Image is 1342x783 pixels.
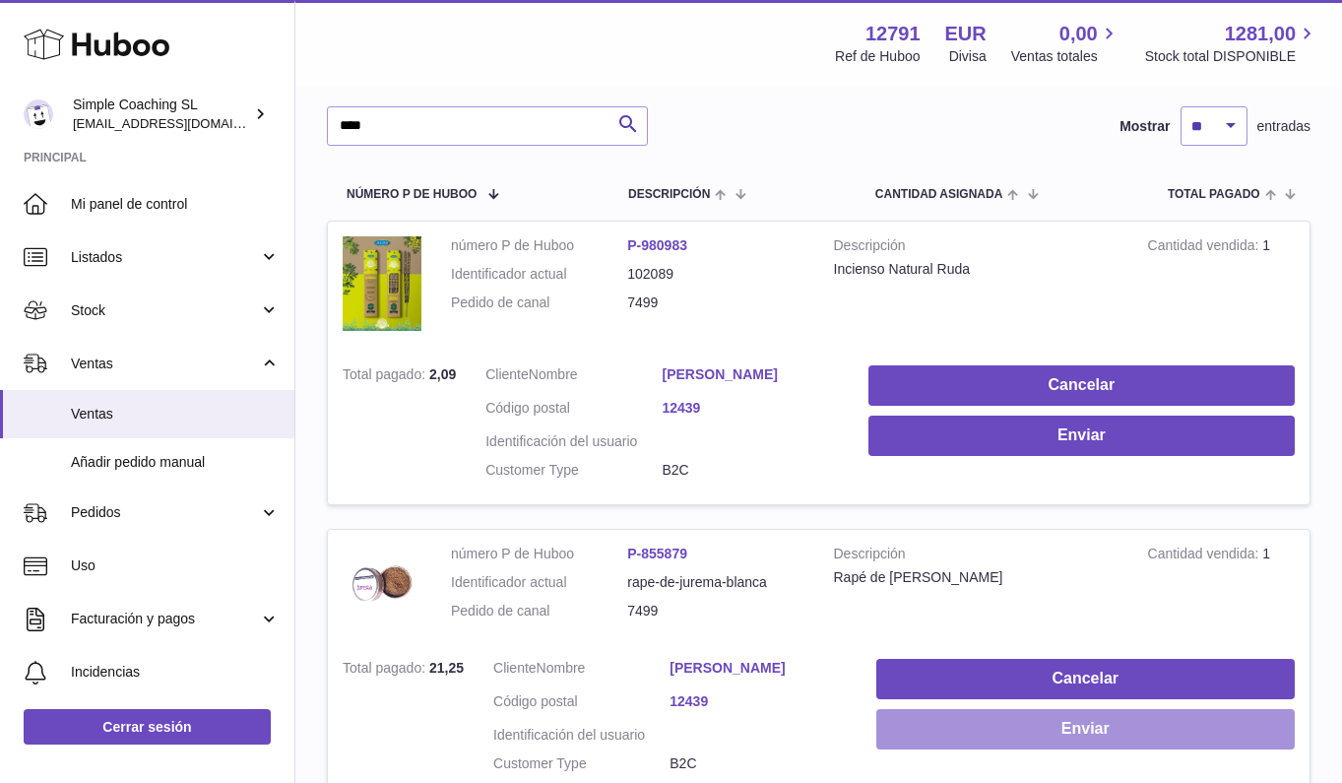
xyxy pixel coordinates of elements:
[1225,21,1296,47] span: 1281,00
[493,726,670,745] dt: Identificación del usuario
[1011,21,1120,66] a: 0,00 Ventas totales
[73,96,250,133] div: Simple Coaching SL
[670,692,846,711] a: 12439
[876,659,1295,699] button: Cancelar
[1168,188,1260,201] span: Total pagado
[627,265,803,284] dd: 102089
[451,545,627,563] dt: número P de Huboo
[451,265,627,284] dt: Identificador actual
[343,545,421,623] img: rape-jurema.jpg
[627,294,803,312] dd: 7499
[1148,546,1263,566] strong: Cantidad vendida
[493,692,670,716] dt: Código postal
[347,188,477,201] span: número P de Huboo
[71,453,280,472] span: Añadir pedido manual
[24,709,271,745] a: Cerrar sesión
[627,237,687,253] a: P-980983
[876,709,1295,750] button: Enviar
[1011,47,1120,66] span: Ventas totales
[875,188,1003,201] span: Cantidad ASIGNADA
[834,568,1118,587] div: Rapé de [PERSON_NAME]
[835,47,920,66] div: Ref de Huboo
[834,545,1118,568] strong: Descripción
[627,573,803,592] dd: rape-de-jurema-blanca
[493,659,670,683] dt: Nombre
[1145,47,1318,66] span: Stock total DISPONIBLE
[662,461,838,480] dd: B2C
[71,301,259,320] span: Stock
[868,365,1295,406] button: Cancelar
[24,99,53,129] img: info@simplecoaching.es
[1148,237,1263,258] strong: Cantidad vendida
[485,366,529,382] span: Cliente
[627,602,803,620] dd: 7499
[1119,117,1170,136] label: Mostrar
[670,754,846,773] dd: B2C
[451,602,627,620] dt: Pedido de canal
[451,236,627,255] dt: número P de Huboo
[834,260,1118,279] div: Incienso Natural Ruda
[868,416,1295,456] button: Enviar
[662,365,838,384] a: [PERSON_NAME]
[670,659,846,678] a: [PERSON_NAME]
[71,556,280,575] span: Uso
[493,660,537,676] span: Cliente
[485,399,662,423] dt: Código postal
[1145,21,1318,66] a: 1281,00 Stock total DISPONIBLE
[343,366,429,387] strong: Total pagado
[1257,117,1310,136] span: entradas
[71,405,280,424] span: Ventas
[71,248,259,267] span: Listados
[865,21,921,47] strong: 12791
[71,663,280,682] span: Incidencias
[71,195,280,214] span: Mi panel de control
[1133,222,1310,351] td: 1
[71,503,259,522] span: Pedidos
[1133,530,1310,645] td: 1
[945,21,987,47] strong: EUR
[627,546,687,561] a: P-855879
[429,366,456,382] span: 2,09
[628,188,710,201] span: Descripción
[451,573,627,592] dt: Identificador actual
[485,461,662,480] dt: Customer Type
[71,610,259,628] span: Facturación y pagos
[493,754,670,773] dt: Customer Type
[71,355,259,373] span: Ventas
[949,47,987,66] div: Divisa
[485,432,662,451] dt: Identificación del usuario
[485,365,662,389] dt: Nombre
[451,294,627,312] dt: Pedido de canal
[429,660,464,676] span: 21,25
[834,236,1118,260] strong: Descripción
[662,399,838,418] a: 12439
[73,115,289,131] span: [EMAIL_ADDRESS][DOMAIN_NAME]
[343,236,421,331] img: incienso-natural-ruda-ullas.jpg
[1059,21,1098,47] span: 0,00
[343,660,429,681] strong: Total pagado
